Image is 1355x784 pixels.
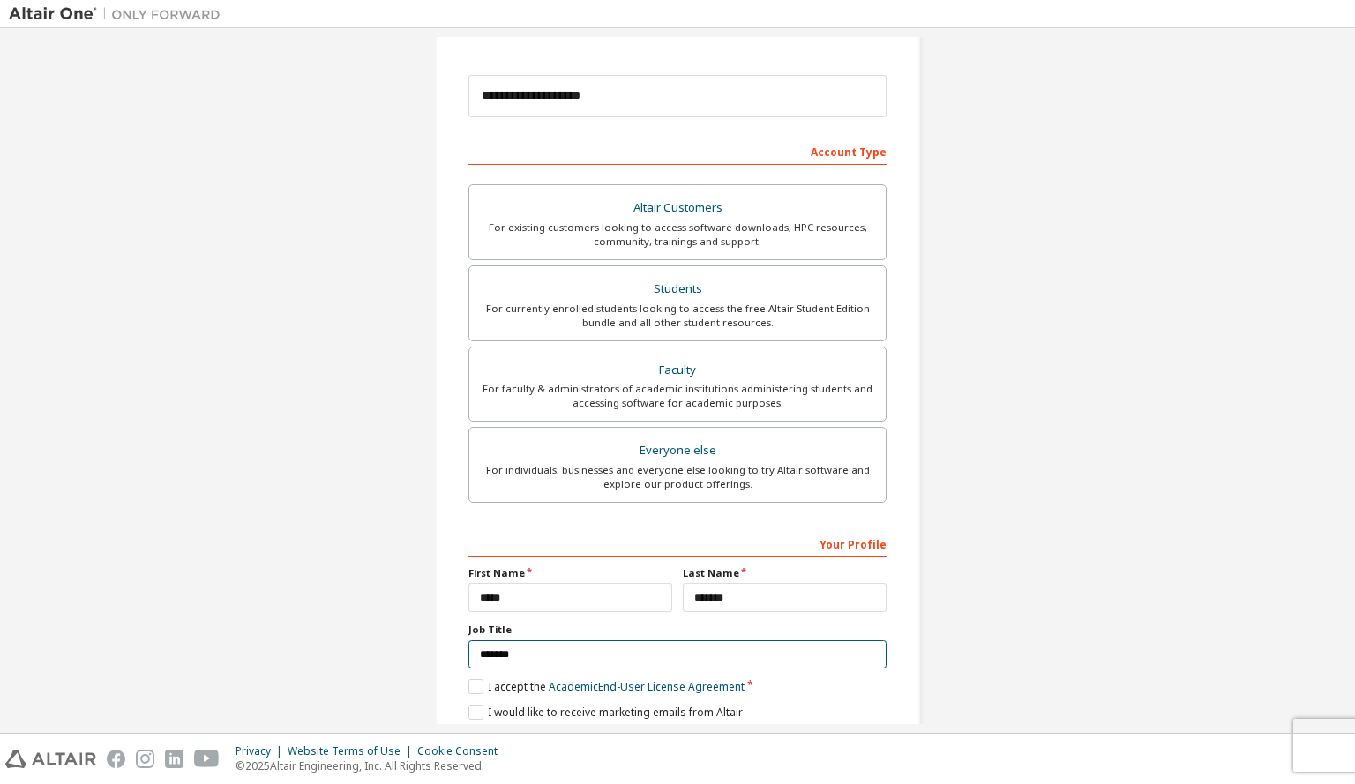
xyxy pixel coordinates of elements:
p: © 2025 Altair Engineering, Inc. All Rights Reserved. [236,758,508,773]
div: For existing customers looking to access software downloads, HPC resources, community, trainings ... [480,220,875,249]
label: I accept the [468,679,745,694]
label: First Name [468,566,672,580]
div: For currently enrolled students looking to access the free Altair Student Edition bundle and all ... [480,302,875,330]
div: Your Profile [468,529,887,557]
div: For individuals, businesses and everyone else looking to try Altair software and explore our prod... [480,463,875,491]
div: Altair Customers [480,196,875,220]
div: Privacy [236,744,288,758]
a: Academic End-User License Agreement [549,679,745,694]
div: For faculty & administrators of academic institutions administering students and accessing softwa... [480,382,875,410]
div: Cookie Consent [417,744,508,758]
img: facebook.svg [107,750,125,768]
img: Altair One [9,5,229,23]
img: linkedin.svg [165,750,183,768]
label: I would like to receive marketing emails from Altair [468,705,743,720]
label: Last Name [683,566,887,580]
div: Faculty [480,358,875,383]
div: Students [480,277,875,302]
div: Account Type [468,137,887,165]
label: Job Title [468,623,887,637]
div: Website Terms of Use [288,744,417,758]
img: instagram.svg [136,750,154,768]
img: altair_logo.svg [5,750,96,768]
img: youtube.svg [194,750,220,768]
div: Everyone else [480,438,875,463]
